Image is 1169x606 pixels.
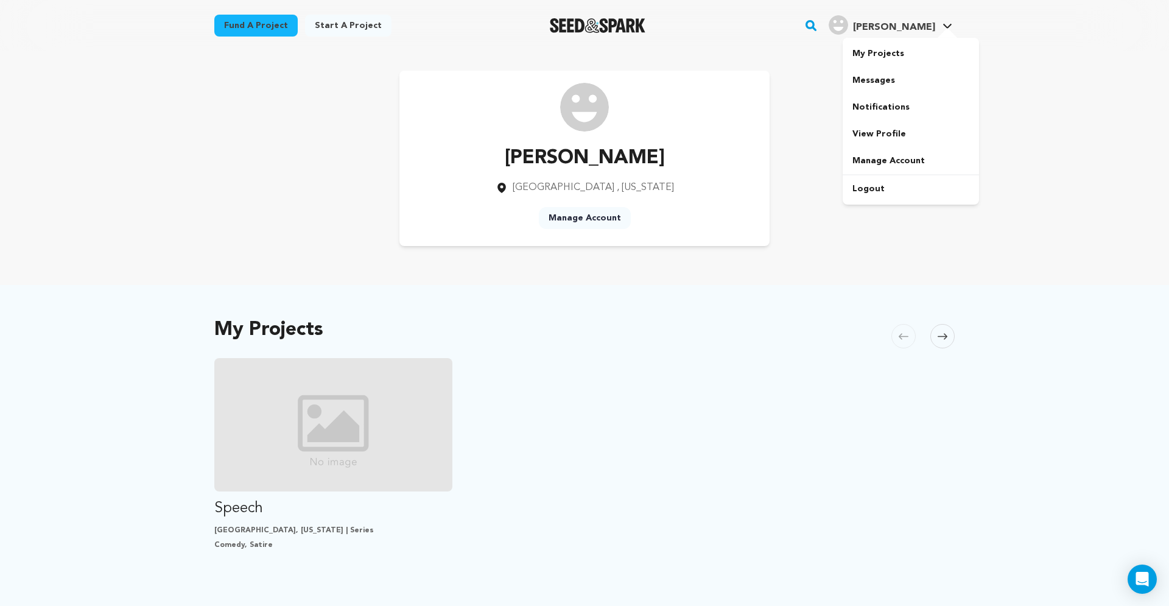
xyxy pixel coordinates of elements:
[843,121,979,147] a: View Profile
[843,94,979,121] a: Notifications
[214,526,452,535] p: [GEOGRAPHIC_DATA], [US_STATE] | Series
[1128,565,1157,594] div: Open Intercom Messenger
[843,175,979,202] a: Logout
[214,499,452,518] p: Speech
[853,23,935,32] span: [PERSON_NAME]
[843,67,979,94] a: Messages
[829,15,848,35] img: user.png
[513,183,614,192] span: [GEOGRAPHIC_DATA]
[539,207,631,229] a: Manage Account
[496,144,674,173] p: [PERSON_NAME]
[214,322,323,339] h2: My Projects
[843,40,979,67] a: My Projects
[829,15,935,35] div: Timothy P.'s Profile
[550,18,645,33] a: Seed&Spark Homepage
[560,83,609,132] img: /img/default-images/user/medium/user.png image
[826,13,955,35] a: Timothy P.'s Profile
[214,15,298,37] a: Fund a project
[826,13,955,38] span: Timothy P.'s Profile
[305,15,391,37] a: Start a project
[843,147,979,174] a: Manage Account
[214,540,452,550] p: Comedy, Satire
[550,18,645,33] img: Seed&Spark Logo Dark Mode
[617,183,674,192] span: , [US_STATE]
[214,358,452,557] a: Fund Speech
